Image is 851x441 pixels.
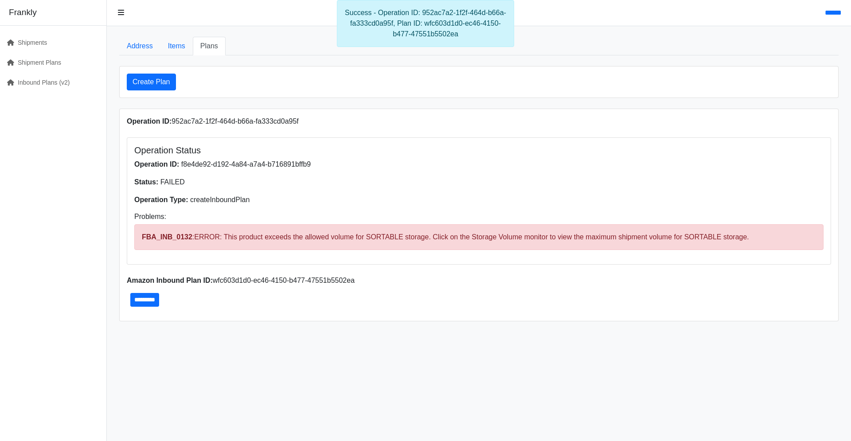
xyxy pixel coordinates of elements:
[134,159,824,170] p: f8e4de92-d192-4a84-a7a4-b716891bffb9
[127,116,831,127] p: 952ac7a2-1f2f-464d-b66a-fa333cd0a95f
[134,224,824,250] div: : ERROR: This product exceeds the allowed volume for SORTABLE storage. Click on the Storage Volum...
[134,177,824,187] p: FAILED
[134,195,824,205] p: createInboundPlan
[142,233,192,241] strong: FBA_INB_0132
[134,145,824,156] h5: Operation Status
[134,160,179,168] strong: Operation ID:
[127,74,176,90] a: Create Plan
[119,37,160,55] a: Address
[134,196,188,203] strong: Operation Type:
[134,212,824,221] h6: Problems:
[134,178,158,186] strong: Status:
[127,275,831,286] p: wfc603d1d0-ec46-4150-b477-47551b5502ea
[160,37,193,55] a: Items
[127,277,213,284] strong: Amazon Inbound Plan ID:
[193,37,226,55] a: Plans
[127,117,172,125] strong: Operation ID:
